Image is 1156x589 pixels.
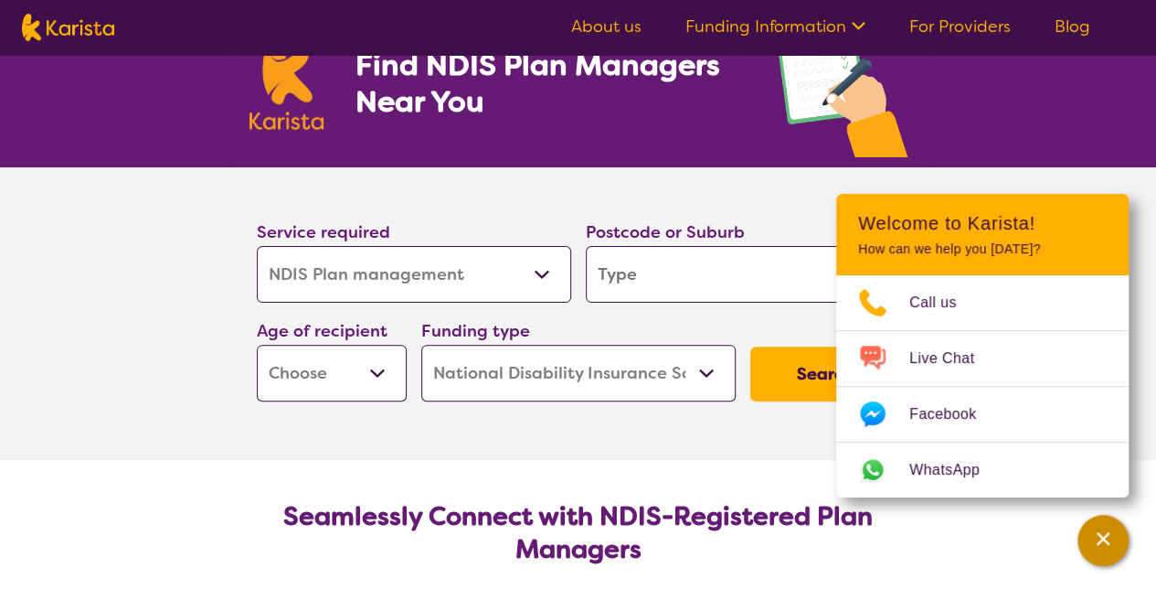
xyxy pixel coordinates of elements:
h2: Welcome to Karista! [858,212,1107,234]
ul: Choose channel [836,275,1129,498]
span: Live Chat [909,345,996,372]
img: Karista logo [22,14,114,41]
h2: Seamlessly Connect with NDIS-Registered Plan Managers [271,500,886,566]
span: Facebook [909,401,998,428]
label: Postcode or Suburb [586,221,745,243]
a: For Providers [909,16,1011,37]
label: Funding type [421,320,530,342]
button: Channel Menu [1077,515,1129,566]
input: Type [586,246,900,303]
label: Age of recipient [257,320,387,342]
img: Karista logo [249,31,324,130]
a: Blog [1055,16,1090,37]
h1: Find NDIS Plan Managers Near You [355,47,737,120]
button: Search [750,347,900,402]
div: Channel Menu [836,194,1129,498]
a: Web link opens in a new tab. [836,443,1129,498]
a: About us [571,16,642,37]
img: plan-management [774,7,907,167]
p: How can we help you [DATE]? [858,241,1107,257]
label: Service required [257,221,390,243]
a: Funding Information [685,16,865,37]
span: Call us [909,289,979,316]
span: WhatsApp [909,456,1002,484]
